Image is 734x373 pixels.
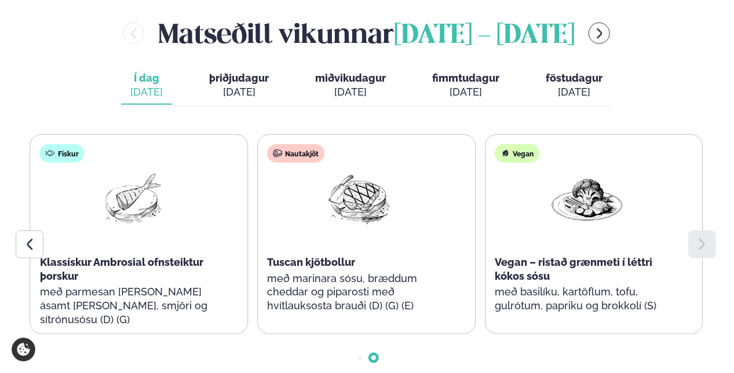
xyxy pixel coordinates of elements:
[432,72,499,84] span: fimmtudagur
[200,67,278,105] button: þriðjudagur [DATE]
[550,172,624,226] img: Vegan.png
[40,256,203,282] span: Klassískur Ambrosial ofnsteiktur þorskur
[546,72,602,84] span: föstudagur
[123,23,144,44] button: menu-btn-left
[546,85,602,99] div: [DATE]
[267,256,355,268] span: Tuscan kjötbollur
[322,172,396,226] img: Beef-Meat.png
[209,72,269,84] span: þriðjudagur
[501,149,510,158] img: Vegan.svg
[130,71,163,85] span: Í dag
[315,72,386,84] span: miðvikudagur
[273,149,282,158] img: beef.svg
[432,85,499,99] div: [DATE]
[306,67,395,105] button: miðvikudagur [DATE]
[495,256,652,282] span: Vegan – ristað grænmeti í léttri kókos sósu
[46,149,55,158] img: fish.svg
[121,67,172,105] button: Í dag [DATE]
[536,67,612,105] button: föstudagur [DATE]
[394,23,575,49] span: [DATE] - [DATE]
[40,285,224,327] p: með parmesan [PERSON_NAME] ásamt [PERSON_NAME], smjöri og sítrónusósu (D) (G)
[209,85,269,99] div: [DATE]
[589,23,610,44] button: menu-btn-right
[130,85,163,99] div: [DATE]
[267,272,451,313] p: með marinara sósu, bræddum cheddar og piparosti með hvítlauksosta brauði (D) (G) (E)
[371,356,376,360] span: Go to slide 2
[495,144,539,163] div: Vegan
[158,14,575,52] h2: Matseðill vikunnar
[357,356,362,360] span: Go to slide 1
[95,172,169,226] img: Fish.png
[423,67,509,105] button: fimmtudagur [DATE]
[267,144,324,163] div: Nautakjöt
[315,85,386,99] div: [DATE]
[12,338,35,361] a: Cookie settings
[495,285,679,313] p: með basilíku, kartöflum, tofu, gulrótum, papriku og brokkolí (S)
[40,144,85,163] div: Fiskur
